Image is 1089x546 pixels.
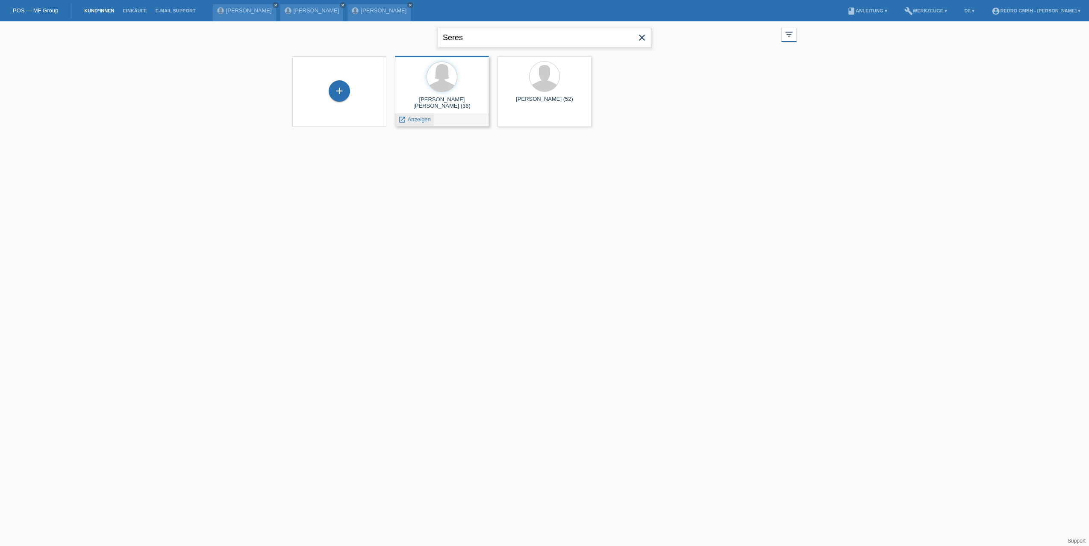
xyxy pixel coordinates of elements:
a: [PERSON_NAME] [294,7,339,14]
a: close [340,2,346,8]
a: Support [1068,538,1086,544]
i: close [637,32,647,43]
i: book [847,7,856,15]
i: filter_list [784,29,794,39]
a: close [273,2,279,8]
a: buildWerkzeuge ▾ [900,8,952,13]
a: bookAnleitung ▾ [843,8,891,13]
div: Kund*in hinzufügen [329,84,350,98]
a: DE ▾ [960,8,979,13]
a: E-Mail Support [151,8,200,13]
i: close [274,3,278,7]
span: Anzeigen [408,116,431,123]
i: close [341,3,345,7]
div: [PERSON_NAME] (52) [504,96,585,109]
i: account_circle [992,7,1000,15]
a: [PERSON_NAME] [361,7,406,14]
div: [PERSON_NAME] [PERSON_NAME] (36) [402,96,482,110]
a: POS — MF Group [13,7,58,14]
i: launch [398,116,406,123]
a: [PERSON_NAME] [226,7,272,14]
a: close [407,2,413,8]
a: Einkäufe [118,8,151,13]
a: Kund*innen [80,8,118,13]
i: close [408,3,412,7]
a: account_circleRedro GmbH - [PERSON_NAME] ▾ [987,8,1085,13]
input: Suche... [438,28,651,48]
i: build [904,7,913,15]
a: launch Anzeigen [398,116,431,123]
